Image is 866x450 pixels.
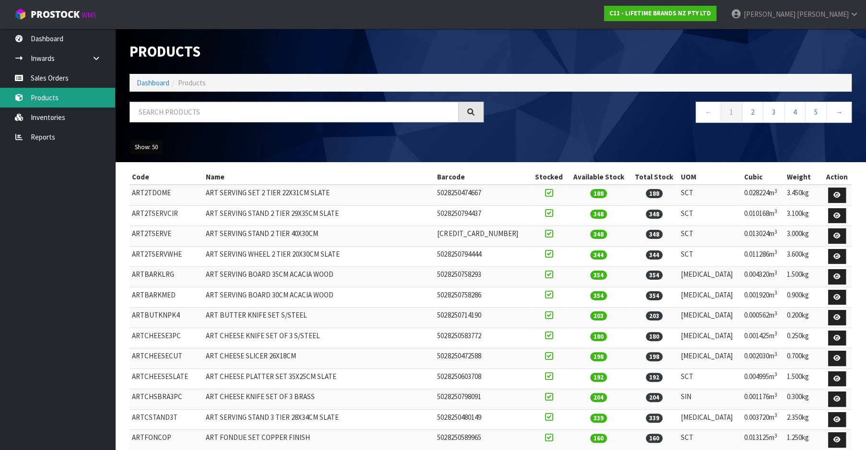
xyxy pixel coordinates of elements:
td: 0.011286m [742,246,784,267]
strong: C11 - LIFETIME BRANDS NZ PTY LTD [609,9,711,17]
td: ART BUTTER KNIFE SET S/STEEL [203,308,435,328]
td: ART SERVING STAND 2 TIER 29X35CM SLATE [203,205,435,226]
th: Total Stock [630,169,678,185]
td: ART2TSERVCIR [130,205,203,226]
a: Dashboard [137,78,169,87]
sup: 3 [774,228,777,235]
sup: 3 [774,412,777,418]
td: 0.003720m [742,409,784,430]
span: 160 [646,434,663,443]
td: ARTCHSBRA3PC [130,389,203,410]
td: ART SERVING STAND 2 TIER 40X30CM [203,226,435,247]
td: 3.000kg [784,226,822,247]
sup: 3 [774,208,777,214]
td: 0.004995m [742,368,784,389]
td: SCT [678,226,742,247]
sup: 3 [774,188,777,194]
td: [MEDICAL_DATA] [678,267,742,287]
a: → [826,102,852,122]
span: 348 [646,210,663,219]
td: 0.250kg [784,328,822,348]
td: 5028250758286 [435,287,531,308]
span: 348 [590,230,607,239]
td: 5028250480149 [435,409,531,430]
span: 198 [646,352,663,361]
span: 339 [590,414,607,423]
td: 0.013024m [742,226,784,247]
a: 5 [805,102,827,122]
td: SCT [678,246,742,267]
td: ART SERVING BOARD 35CM ACACIA WOOD [203,267,435,287]
td: 5028250603708 [435,368,531,389]
input: Search products [130,102,459,122]
td: ART2TSERVE [130,226,203,247]
td: SCT [678,368,742,389]
td: 0.300kg [784,389,822,410]
th: Name [203,169,435,185]
td: ART2TSERVWHE [130,246,203,267]
td: 1.500kg [784,368,822,389]
span: Products [178,78,206,87]
td: ART CHEESE SLICER 26X18CM [203,348,435,369]
td: ART CHEESE KNIFE SET OF 3 BRASS [203,389,435,410]
td: ARTCHEESECUT [130,348,203,369]
td: 0.010168m [742,205,784,226]
td: 0.700kg [784,348,822,369]
span: 192 [646,373,663,382]
td: 2.350kg [784,409,822,430]
td: 0.001425m [742,328,784,348]
td: 3.100kg [784,205,822,226]
a: 1 [721,102,742,122]
span: 203 [590,311,607,320]
td: 5028250714190 [435,308,531,328]
td: 5028250474667 [435,185,531,205]
td: ART SERVING SET 2 TIER 22X31CM SLATE [203,185,435,205]
th: Weight [784,169,822,185]
th: Barcode [435,169,531,185]
span: 344 [590,250,607,260]
span: 203 [646,311,663,320]
td: 0.001176m [742,389,784,410]
th: Cubic [742,169,784,185]
span: 188 [590,189,607,198]
td: 0.900kg [784,287,822,308]
span: 198 [590,352,607,361]
td: 0.000562m [742,308,784,328]
td: SCT [678,185,742,205]
td: [CREDIT_CARD_NUMBER] [435,226,531,247]
td: [MEDICAL_DATA] [678,348,742,369]
span: 192 [590,373,607,382]
sup: 3 [774,432,777,439]
td: ARTBARKLRG [130,267,203,287]
td: [MEDICAL_DATA] [678,287,742,308]
td: ARTBUTKNPK4 [130,308,203,328]
td: 1.500kg [784,267,822,287]
td: ART2TDOME [130,185,203,205]
sup: 3 [774,289,777,296]
sup: 3 [774,310,777,317]
sup: 3 [774,371,777,378]
span: ProStock [31,8,80,21]
td: [MEDICAL_DATA] [678,328,742,348]
span: 204 [646,393,663,402]
td: ART SERVING WHEEL 2 TIER 20X30CM SLATE [203,246,435,267]
span: 339 [646,414,663,423]
td: 5028250758293 [435,267,531,287]
td: 5028250794444 [435,246,531,267]
span: 180 [646,332,663,341]
button: Show: 50 [130,140,163,155]
nav: Page navigation [498,102,852,125]
th: Available Stock [567,169,629,185]
td: 3.450kg [784,185,822,205]
td: 5028250583772 [435,328,531,348]
td: [MEDICAL_DATA] [678,409,742,430]
th: Code [130,169,203,185]
th: UOM [678,169,742,185]
span: 348 [646,230,663,239]
td: 5028250472588 [435,348,531,369]
td: [MEDICAL_DATA] [678,308,742,328]
span: 354 [646,271,663,280]
span: 180 [590,332,607,341]
span: 354 [590,291,607,300]
img: cube-alt.png [14,8,26,20]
